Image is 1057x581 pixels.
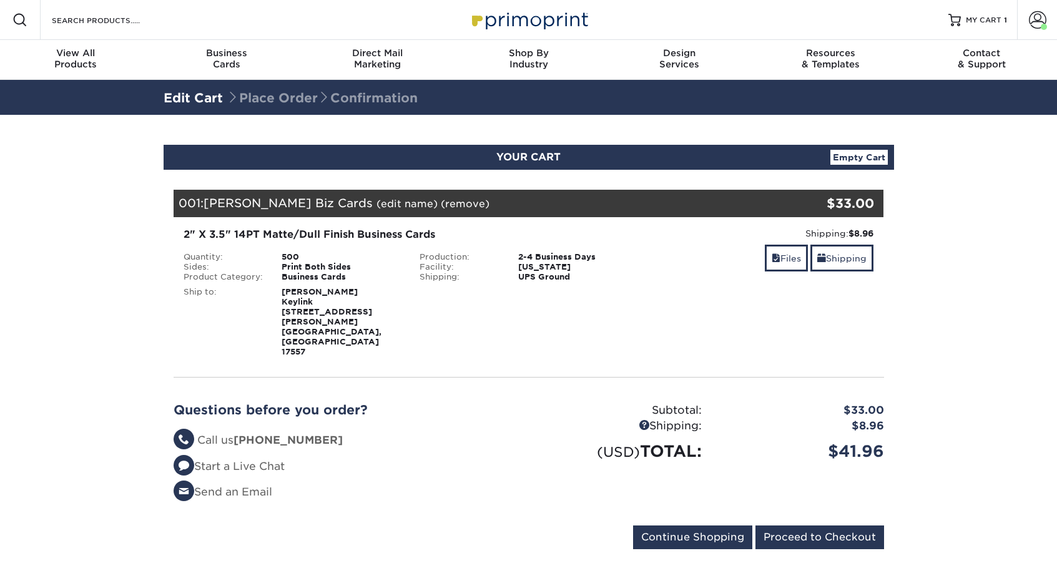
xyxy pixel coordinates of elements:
[174,190,765,217] div: 001:
[410,272,509,282] div: Shipping:
[282,287,381,356] strong: [PERSON_NAME] Keylink [STREET_ADDRESS][PERSON_NAME] [GEOGRAPHIC_DATA], [GEOGRAPHIC_DATA] 17557
[509,262,647,272] div: [US_STATE]
[302,40,453,80] a: Direct MailMarketing
[174,287,273,357] div: Ship to:
[529,418,711,434] div: Shipping:
[151,47,302,70] div: Cards
[302,47,453,70] div: Marketing
[604,47,755,70] div: Services
[174,460,285,472] a: Start a Live Chat
[772,253,780,263] span: files
[174,262,273,272] div: Sides:
[656,227,874,240] div: Shipping:
[765,245,808,271] a: Files
[906,47,1057,59] span: Contact
[272,262,410,272] div: Print Both Sides
[51,12,172,27] input: SEARCH PRODUCTS.....
[453,40,604,80] a: Shop ByIndustry
[204,196,373,210] span: [PERSON_NAME] Biz Cards
[848,228,873,238] strong: $8.96
[410,262,509,272] div: Facility:
[529,403,711,419] div: Subtotal:
[376,198,438,210] a: (edit name)
[174,403,519,417] h2: Questions before you order?
[466,6,591,33] img: Primoprint
[810,245,873,271] a: Shipping
[817,253,826,263] span: shipping
[529,439,711,463] div: TOTAL:
[151,47,302,59] span: Business
[441,198,489,210] a: (remove)
[227,90,418,105] span: Place Order Confirmation
[151,40,302,80] a: BusinessCards
[765,194,875,213] div: $33.00
[966,15,1001,26] span: MY CART
[755,40,906,80] a: Resources& Templates
[496,151,561,163] span: YOUR CART
[509,272,647,282] div: UPS Ground
[604,40,755,80] a: DesignServices
[711,418,893,434] div: $8.96
[906,47,1057,70] div: & Support
[410,252,509,262] div: Production:
[164,90,223,105] a: Edit Cart
[453,47,604,59] span: Shop By
[509,252,647,262] div: 2-4 Business Days
[174,432,519,449] li: Call us
[755,47,906,59] span: Resources
[453,47,604,70] div: Industry
[755,47,906,70] div: & Templates
[711,403,893,419] div: $33.00
[272,272,410,282] div: Business Cards
[604,47,755,59] span: Design
[755,525,884,549] input: Proceed to Checkout
[830,150,888,165] a: Empty Cart
[174,272,273,282] div: Product Category:
[597,444,640,460] small: (USD)
[1004,16,1007,24] span: 1
[234,434,343,446] strong: [PHONE_NUMBER]
[174,486,272,498] a: Send an Email
[633,525,752,549] input: Continue Shopping
[711,439,893,463] div: $41.96
[174,252,273,262] div: Quantity:
[302,47,453,59] span: Direct Mail
[184,227,637,242] div: 2" X 3.5" 14PT Matte/Dull Finish Business Cards
[906,40,1057,80] a: Contact& Support
[272,252,410,262] div: 500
